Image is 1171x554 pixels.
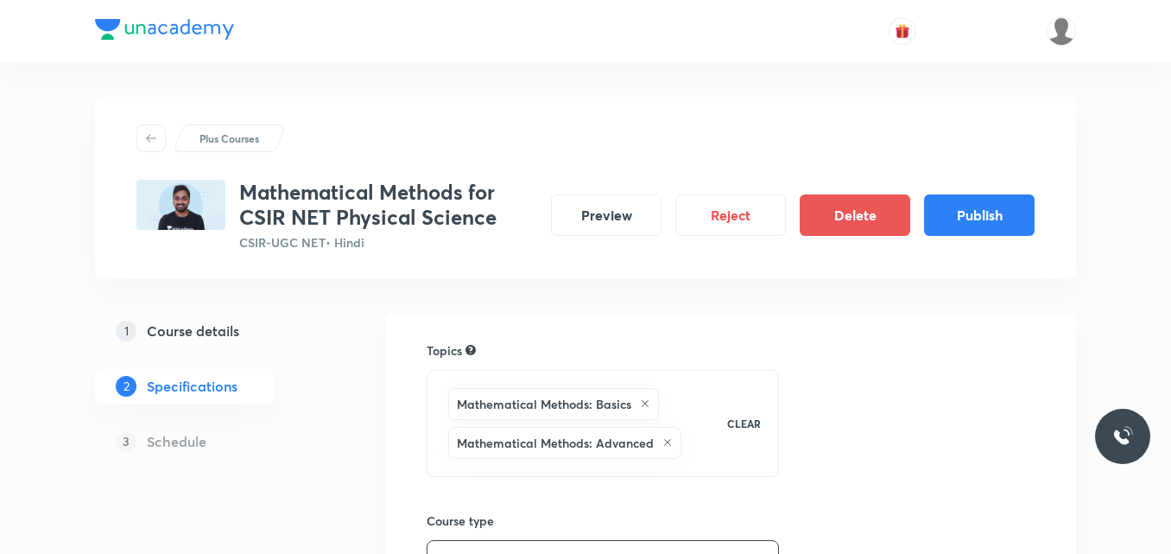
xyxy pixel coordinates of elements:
p: Plus Courses [199,131,259,146]
h6: Topics [427,341,462,360]
h5: Schedule [147,431,206,452]
h5: Course details [147,321,239,341]
p: CLEAR [727,416,761,431]
button: Delete [800,194,910,236]
img: ttu [1112,426,1133,447]
div: Search for topics [465,342,476,358]
img: avatar [895,23,910,39]
h3: Mathematical Methods for CSIR NET Physical Science [239,180,537,230]
p: 2 [116,376,136,397]
a: 1Course details [95,314,330,348]
img: 0E036C68-B9D6-4A6B-AC2E-3CD12E5868C1_plus.png [136,180,225,230]
button: avatar [889,17,916,45]
p: CSIR-UGC NET • Hindi [239,233,537,252]
h5: Specifications [147,376,237,397]
p: 1 [116,321,136,341]
a: Company Logo [95,19,234,44]
h6: Mathematical Methods: Basics [457,395,631,413]
h6: Course type [427,512,779,530]
button: Preview [551,194,661,236]
img: Sudipta Bose [1047,16,1076,46]
p: 3 [116,431,136,452]
button: Reject [675,194,786,236]
h6: Mathematical Methods: Advanced [457,434,654,452]
button: Publish [924,194,1035,236]
img: Company Logo [95,19,234,40]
